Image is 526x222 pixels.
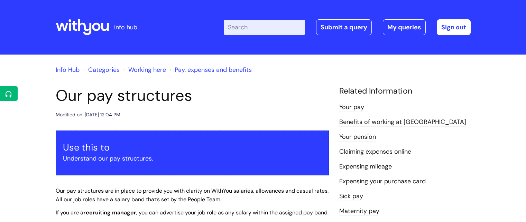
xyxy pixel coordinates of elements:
h4: Related Information [339,86,471,96]
a: Expensing your purchase card [339,177,426,186]
li: Pay, expenses and benefits [168,64,252,75]
strong: recruiting manager [83,209,136,216]
a: Sick pay [339,192,363,201]
p: info hub [114,22,137,33]
a: My queries [383,19,426,35]
input: Search [224,20,305,35]
p: Understand our pay structures. [63,153,322,164]
a: Pay, expenses and benefits [175,66,252,74]
div: Modified on: [DATE] 12:04 PM [56,110,120,119]
a: Working here [128,66,166,74]
a: Sign out [437,19,471,35]
a: Claiming expenses online [339,147,411,156]
a: Expensing mileage [339,162,392,171]
li: Solution home [81,64,120,75]
a: Your pension [339,133,376,142]
a: Info Hub [56,66,80,74]
a: Your pay [339,103,364,112]
span: Our pay structures are in place to provide you with clarity on WithYou salaries, allowances and c... [56,187,329,203]
a: Benefits of working at [GEOGRAPHIC_DATA] [339,118,466,127]
a: Categories [88,66,120,74]
h3: Use this to [63,142,322,153]
li: Working here [121,64,166,75]
a: Submit a query [316,19,372,35]
span: If you are a , you can advertise your job role as any salary within the assigned pay band. [56,209,329,216]
h1: Our pay structures [56,86,329,105]
div: | - [224,19,471,35]
a: Maternity pay [339,207,379,216]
